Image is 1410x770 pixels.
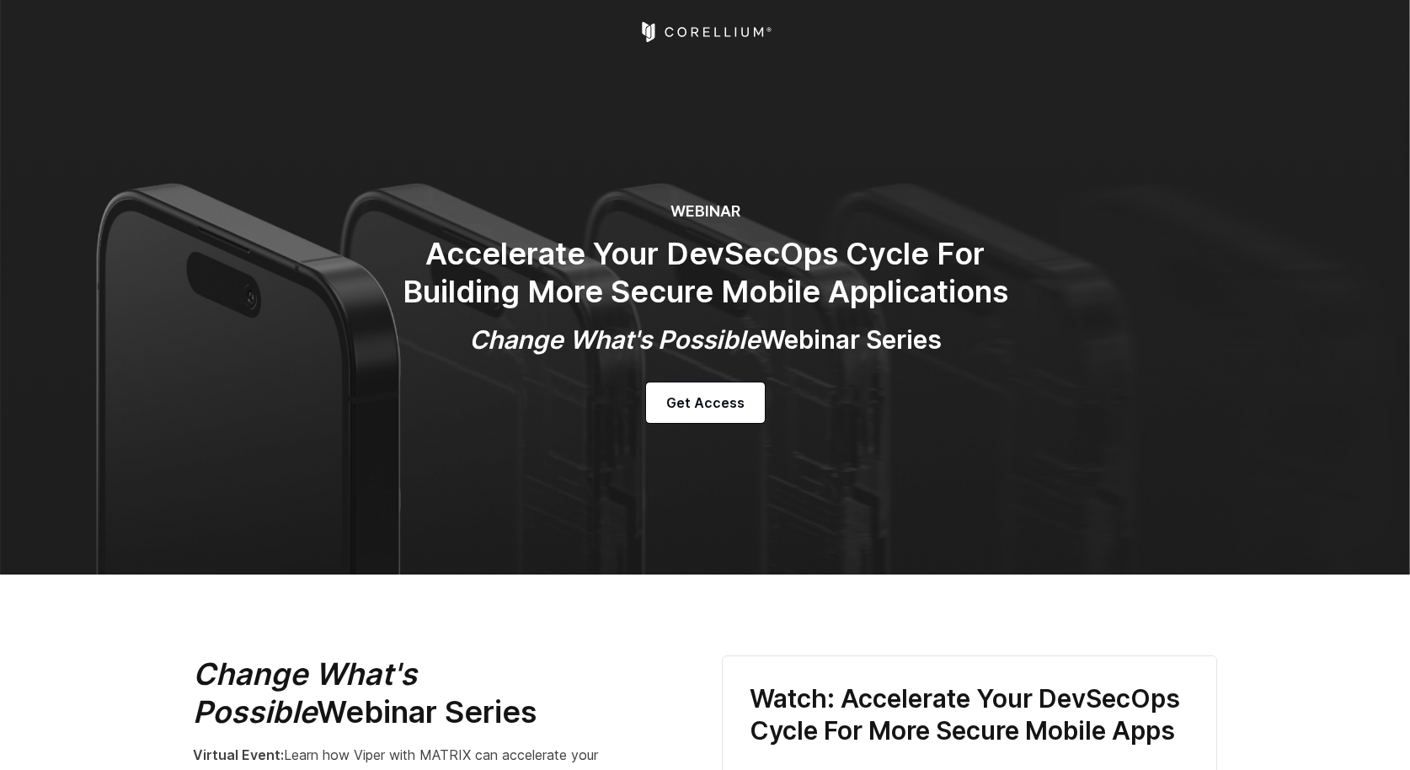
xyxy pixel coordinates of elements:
[193,655,417,730] em: Change What's Possible
[469,324,761,355] em: Change What's Possible
[368,324,1042,356] h3: Webinar Series
[193,655,648,731] h2: Webinar Series
[638,22,772,42] a: Corellium Home
[368,235,1042,311] h2: Accelerate Your DevSecOps Cycle For Building More Secure Mobile Applications
[666,393,745,413] span: Get Access
[750,683,1189,746] h3: Watch: Accelerate Your DevSecOps Cycle For More Secure Mobile Apps
[368,202,1042,222] h6: WEBINAR
[193,746,284,763] strong: Virtual Event:
[646,382,765,423] a: Get Access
